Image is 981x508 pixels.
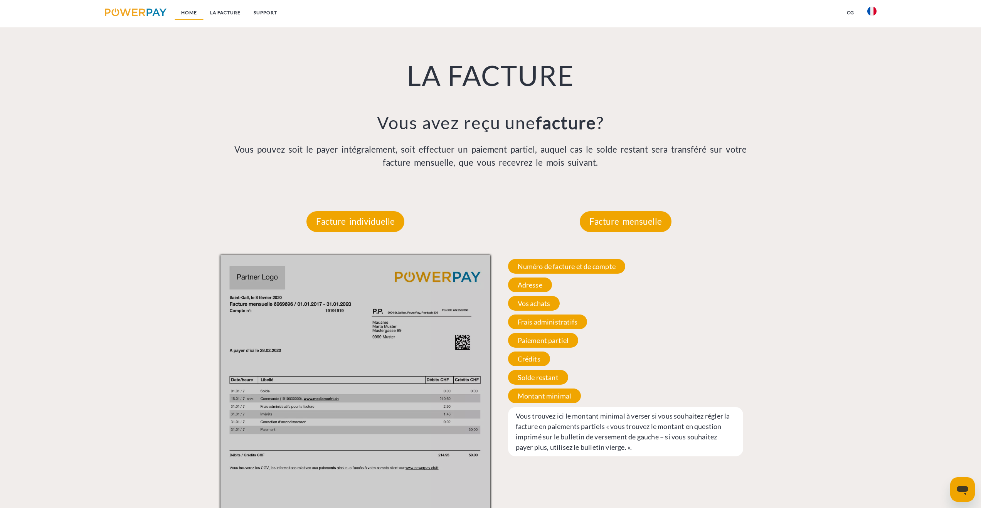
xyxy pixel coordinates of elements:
[220,58,761,93] h1: LA FACTURE
[247,6,284,20] a: Support
[306,211,404,232] p: Facture individuelle
[508,352,550,366] span: Crédits
[508,296,560,311] span: Vos achats
[536,112,596,133] b: facture
[508,333,579,348] span: Paiement partiel
[508,278,552,292] span: Adresse
[508,407,744,456] span: Vous trouvez ici le montant minimal à verser si vous souhaitez régler la facture en paiements par...
[840,6,861,20] a: CG
[508,389,581,403] span: Montant minimal
[105,8,167,16] img: logo-powerpay.svg
[508,315,587,329] span: Frais administratifs
[950,477,975,502] iframe: Bouton de lancement de la fenêtre de messagerie
[220,143,761,169] p: Vous pouvez soit le payer intégralement, soit effectuer un paiement partiel, auquel cas le solde ...
[175,6,204,20] a: Home
[867,7,877,16] img: fr
[220,112,761,133] h3: Vous avez reçu une ?
[508,259,625,274] span: Numéro de facture et de compte
[508,370,568,385] span: Solde restant
[580,211,671,232] p: Facture mensuelle
[204,6,247,20] a: LA FACTURE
